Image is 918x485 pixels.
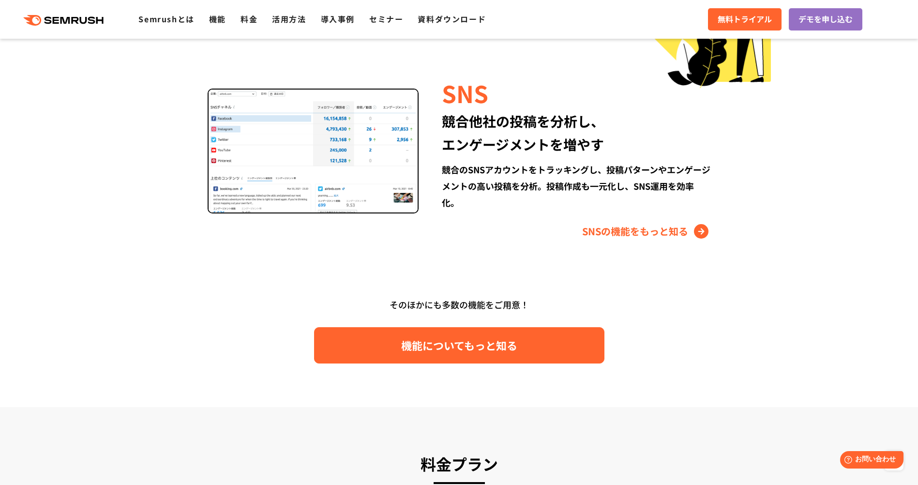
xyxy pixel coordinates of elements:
[241,13,257,25] a: 料金
[442,161,710,211] div: 競合のSNSアカウントをトラッキングし、投稿パターンやエンゲージメントの高い投稿を分析。投稿作成も一元化し、SNS運用を効率化。
[321,13,355,25] a: 導入事例
[718,13,772,26] span: 無料トライアル
[442,76,710,109] div: SNS
[418,13,486,25] a: 資料ダウンロード
[369,13,403,25] a: セミナー
[272,13,306,25] a: 活用方法
[401,337,517,354] span: 機能についてもっと知る
[582,224,711,239] a: SNSの機能をもっと知る
[209,13,226,25] a: 機能
[789,8,862,30] a: デモを申し込む
[442,109,710,156] div: 競合他社の投稿を分析し、 エンゲージメントを増やす
[138,13,194,25] a: Semrushとは
[832,447,907,474] iframe: Help widget launcher
[314,327,604,364] a: 機能についてもっと知る
[181,296,737,314] div: そのほかにも多数の機能をご用意！
[205,451,713,477] h3: 料金プラン
[798,13,853,26] span: デモを申し込む
[708,8,782,30] a: 無料トライアル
